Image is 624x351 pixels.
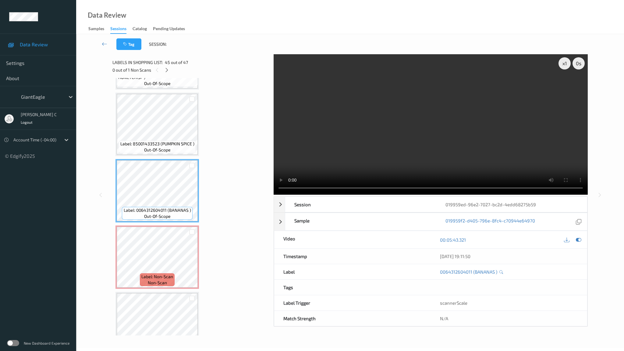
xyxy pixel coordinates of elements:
[440,269,497,275] a: 0064312604011 (BANANAS )
[274,197,587,212] div: Session019959ed-96e2-7027-bc2d-4edd68275b59
[431,311,587,326] div: N/A
[148,280,167,286] span: non-scan
[124,207,191,213] span: Label: 0064312604011 (BANANAS )
[112,66,269,74] div: 0 out of 1 Non Scans
[436,197,587,212] div: 019959ed-96e2-7027-bc2d-4edd68275b59
[274,231,431,248] div: Video
[274,213,587,231] div: Sample019959f2-d405-796e-8fc4-c70944e64970
[144,80,171,87] span: out-of-scope
[274,264,431,279] div: Label
[274,280,431,295] div: Tags
[165,59,188,66] span: 45 out of 47
[149,41,167,47] span: Session:
[285,197,436,212] div: Session
[153,25,191,33] a: Pending Updates
[141,274,173,280] span: Label: Non-Scan
[274,311,431,326] div: Match Strength
[274,249,431,264] div: Timestamp
[153,26,185,33] div: Pending Updates
[88,25,110,33] a: Samples
[110,26,126,34] div: Sessions
[110,25,133,34] a: Sessions
[558,57,571,69] div: x 1
[144,213,171,219] span: out-of-scope
[440,237,466,243] a: 00:05:43.321
[144,147,171,153] span: out-of-scope
[112,59,163,66] span: Labels in shopping list:
[88,12,126,18] div: Data Review
[88,26,104,33] div: Samples
[431,295,587,310] div: scannerScale
[274,295,431,310] div: Label Trigger
[116,38,141,50] button: Tag
[445,218,535,226] a: 019959f2-d405-796e-8fc4-c70944e64970
[120,141,194,147] span: Label: 85001433523 (PUMPKIN SPICE )
[285,213,436,230] div: Sample
[440,253,578,259] div: [DATE] 19:11:50
[573,57,585,69] div: 0 s
[133,25,153,33] a: Catalog
[133,26,147,33] div: Catalog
